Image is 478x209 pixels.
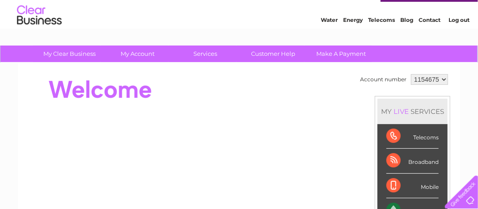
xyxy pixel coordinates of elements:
[101,46,175,62] a: My Account
[305,46,378,62] a: Make A Payment
[419,38,440,45] a: Contact
[237,46,310,62] a: Customer Help
[368,38,395,45] a: Telecoms
[386,124,439,149] div: Telecoms
[449,38,470,45] a: Log out
[392,107,411,116] div: LIVE
[343,38,363,45] a: Energy
[169,46,243,62] a: Services
[400,38,413,45] a: Blog
[358,72,409,87] td: Account number
[310,4,371,16] a: 0333 014 3131
[29,5,451,43] div: Clear Business is a trading name of Verastar Limited (registered in [GEOGRAPHIC_DATA] No. 3667643...
[33,46,107,62] a: My Clear Business
[377,99,448,124] div: MY SERVICES
[386,149,439,173] div: Broadband
[321,38,338,45] a: Water
[17,23,62,50] img: logo.png
[386,174,439,198] div: Mobile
